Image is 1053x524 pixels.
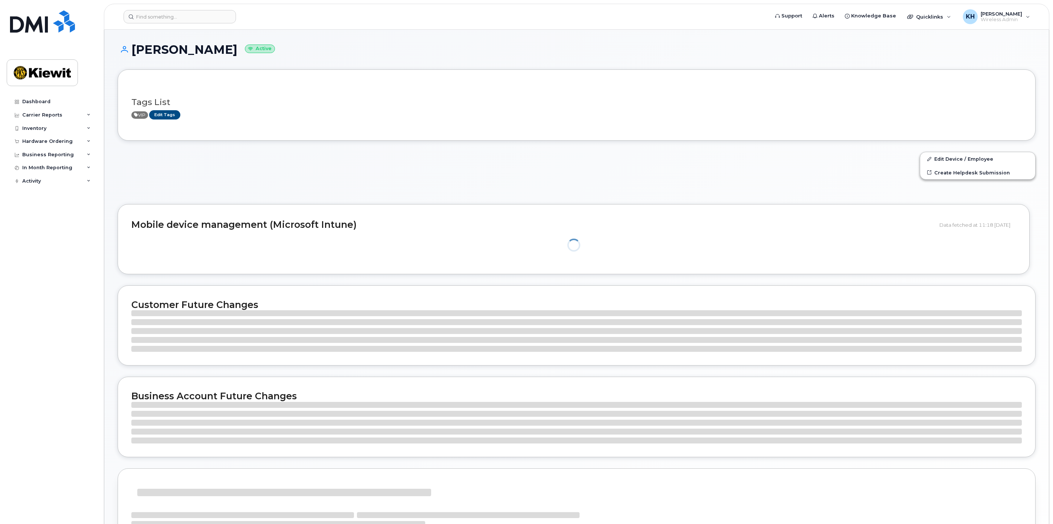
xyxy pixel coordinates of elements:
[245,45,275,53] small: Active
[118,43,1036,56] h1: [PERSON_NAME]
[131,220,934,230] h2: Mobile device management (Microsoft Intune)
[149,110,180,119] a: Edit Tags
[939,218,1016,232] div: Data fetched at 11:18 [DATE]
[131,98,1022,107] h3: Tags List
[920,166,1035,179] a: Create Helpdesk Submission
[131,111,148,119] span: Active
[131,390,1022,402] h2: Business Account Future Changes
[920,152,1035,166] a: Edit Device / Employee
[131,299,1022,310] h2: Customer Future Changes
